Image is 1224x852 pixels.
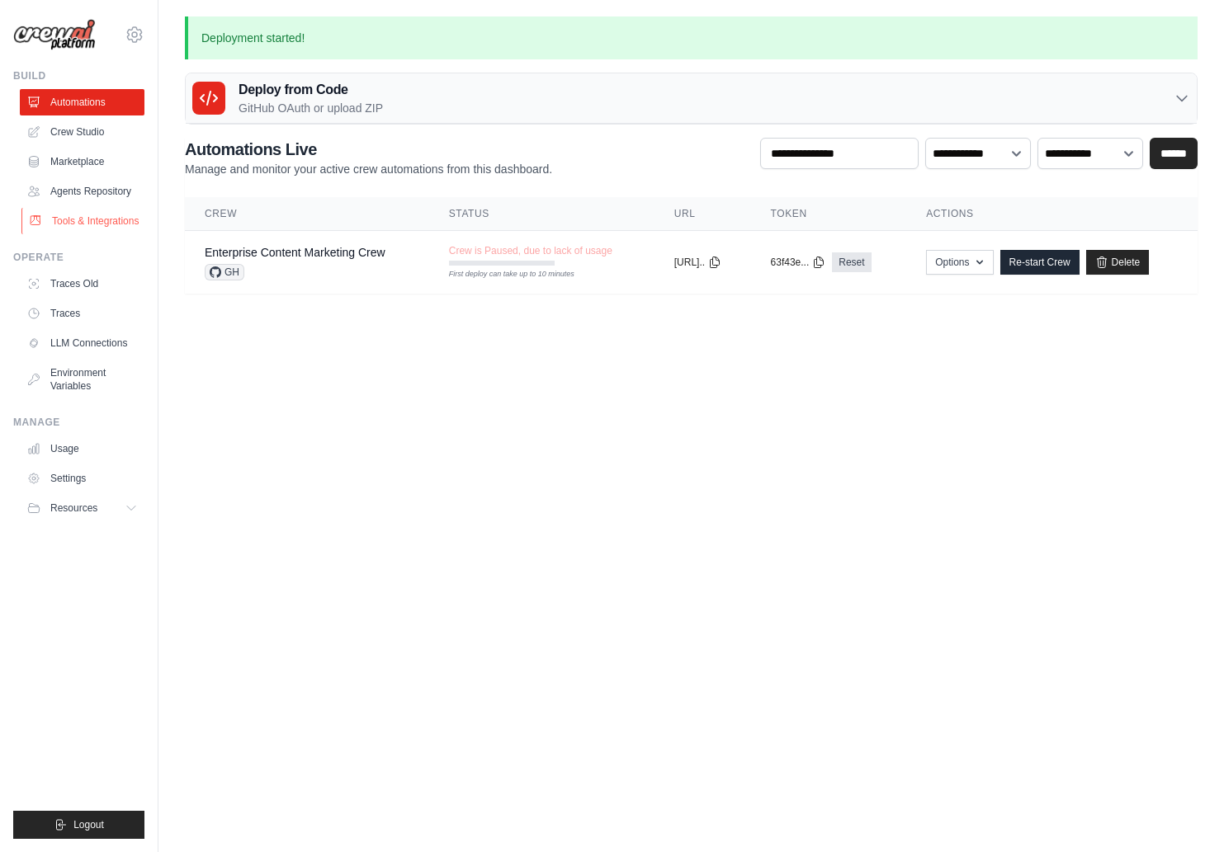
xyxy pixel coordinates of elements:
[20,89,144,115] a: Automations
[185,197,429,231] th: Crew
[20,178,144,205] a: Agents Repository
[185,161,552,177] p: Manage and monitor your active crew automations from this dashboard.
[205,246,385,259] a: Enterprise Content Marketing Crew
[1000,250,1080,275] a: Re-start Crew
[771,256,826,269] button: 63f43e...
[20,435,144,462] a: Usage
[20,271,144,297] a: Traces Old
[20,360,144,399] a: Environment Variables
[185,138,552,161] h2: Automations Live
[13,251,144,264] div: Operate
[1086,250,1150,275] a: Delete
[20,300,144,327] a: Traces
[13,19,96,51] img: Logo
[449,269,555,280] div: First deploy can take up to 10 minutes
[751,197,907,231] th: Token
[20,119,144,145] a: Crew Studio
[21,208,146,234] a: Tools & Integrations
[20,465,144,492] a: Settings
[655,197,751,231] th: URL
[832,252,871,272] a: Reset
[449,244,612,257] span: Crew is Paused, due to lack of usage
[20,148,144,175] a: Marketplace
[239,80,383,100] h3: Deploy from Code
[205,264,244,280] span: GH
[13,811,144,839] button: Logout
[185,16,1198,59] p: Deployment started!
[20,330,144,356] a: LLM Connections
[20,495,144,521] button: Resources
[13,69,144,82] div: Build
[239,100,383,116] p: GitHub OAuth or upload ZIP
[906,197,1198,231] th: Actions
[50,501,97,515] span: Resources
[13,416,144,429] div: Manage
[429,197,655,231] th: Status
[73,818,104,831] span: Logout
[926,250,993,275] button: Options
